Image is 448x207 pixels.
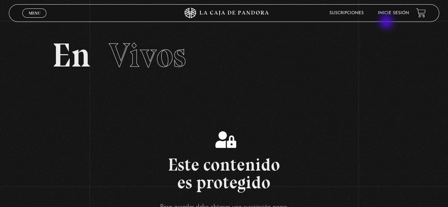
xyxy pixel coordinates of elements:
a: Suscripciones [329,11,364,15]
span: Vivos [109,35,186,75]
span: Menu [29,11,40,15]
a: View your shopping cart [416,8,426,18]
h2: En [52,39,396,72]
span: Cerrar [26,17,43,22]
a: Inicie sesión [378,11,409,15]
